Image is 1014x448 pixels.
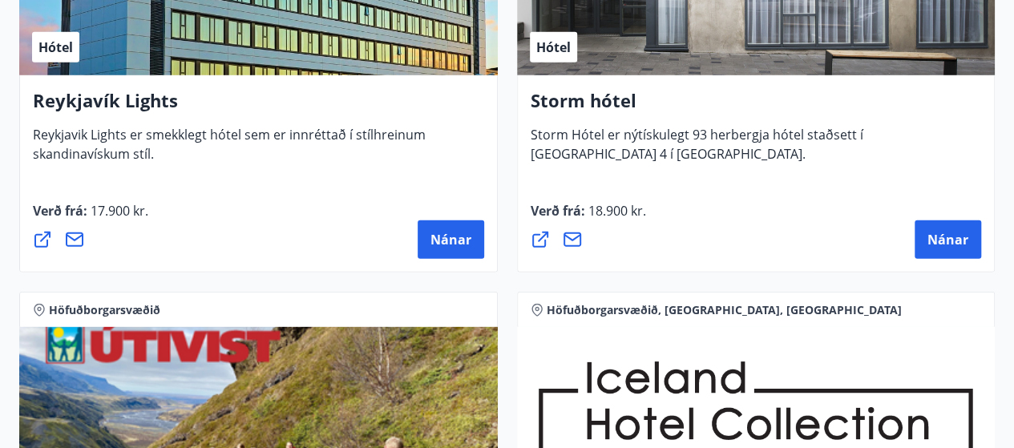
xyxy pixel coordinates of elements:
[915,220,981,259] button: Nánar
[87,202,148,220] span: 17.900 kr.
[33,202,148,232] span: Verð frá :
[418,220,484,259] button: Nánar
[531,202,646,232] span: Verð frá :
[536,38,571,56] span: Hótel
[49,302,160,318] span: Höfuðborgarsvæðið
[531,126,863,176] span: Storm Hótel er nýtískulegt 93 herbergja hótel staðsett í [GEOGRAPHIC_DATA] 4 í [GEOGRAPHIC_DATA].
[33,88,484,125] h4: Reykjavík Lights
[927,231,968,248] span: Nánar
[430,231,471,248] span: Nánar
[33,126,426,176] span: Reykjavik Lights er smekklegt hótel sem er innréttað í stílhreinum skandinavískum stíl.
[531,88,982,125] h4: Storm hótel
[38,38,73,56] span: Hótel
[585,202,646,220] span: 18.900 kr.
[547,302,902,318] span: Höfuðborgarsvæðið, [GEOGRAPHIC_DATA], [GEOGRAPHIC_DATA]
